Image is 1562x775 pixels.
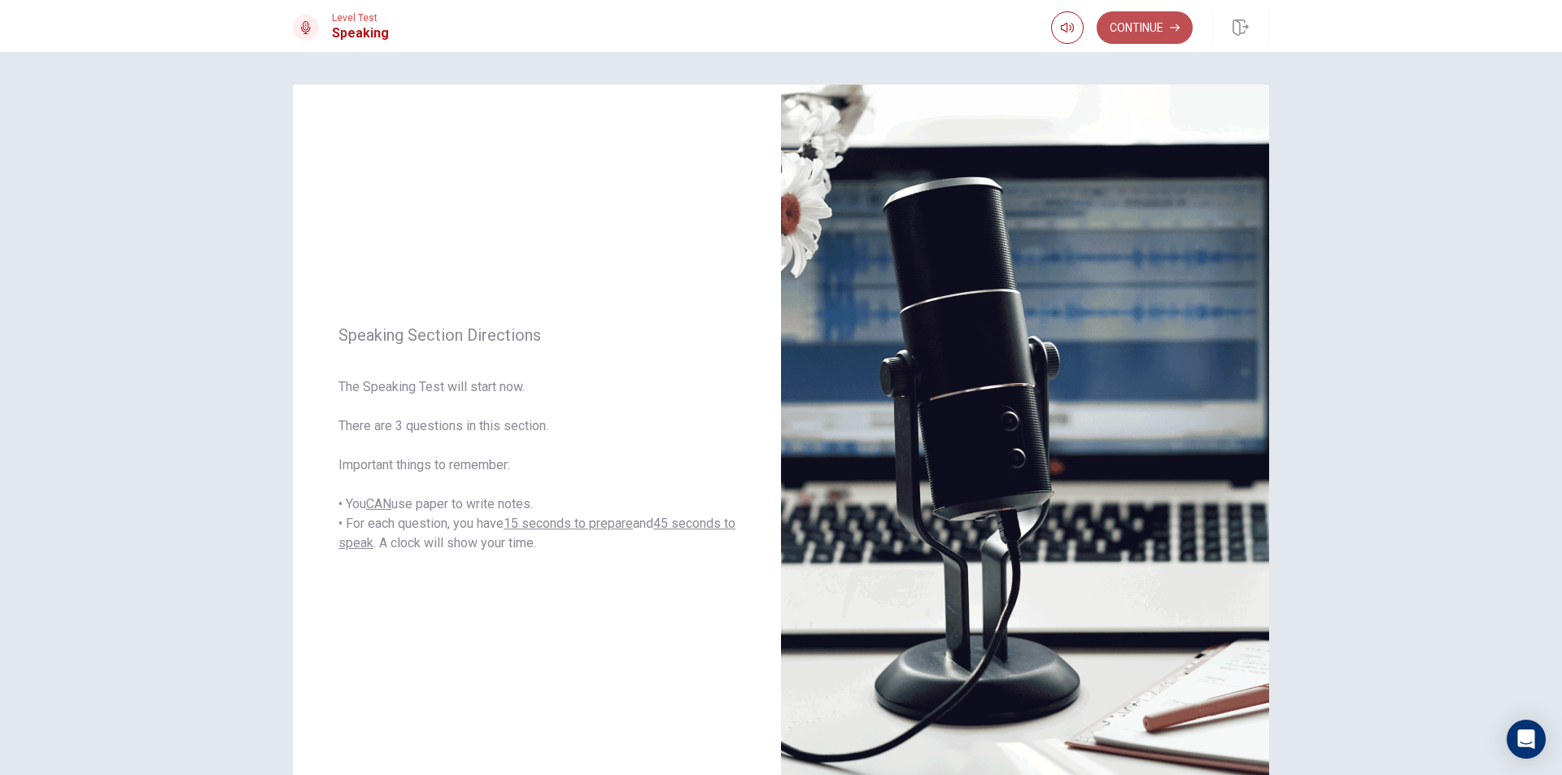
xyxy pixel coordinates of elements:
[338,377,735,553] span: The Speaking Test will start now. There are 3 questions in this section. Important things to reme...
[332,12,389,24] span: Level Test
[366,496,391,512] u: CAN
[504,516,633,531] u: 15 seconds to prepare
[1097,11,1193,44] button: Continue
[1507,720,1546,759] div: Open Intercom Messenger
[338,325,735,345] span: Speaking Section Directions
[332,24,389,43] h1: Speaking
